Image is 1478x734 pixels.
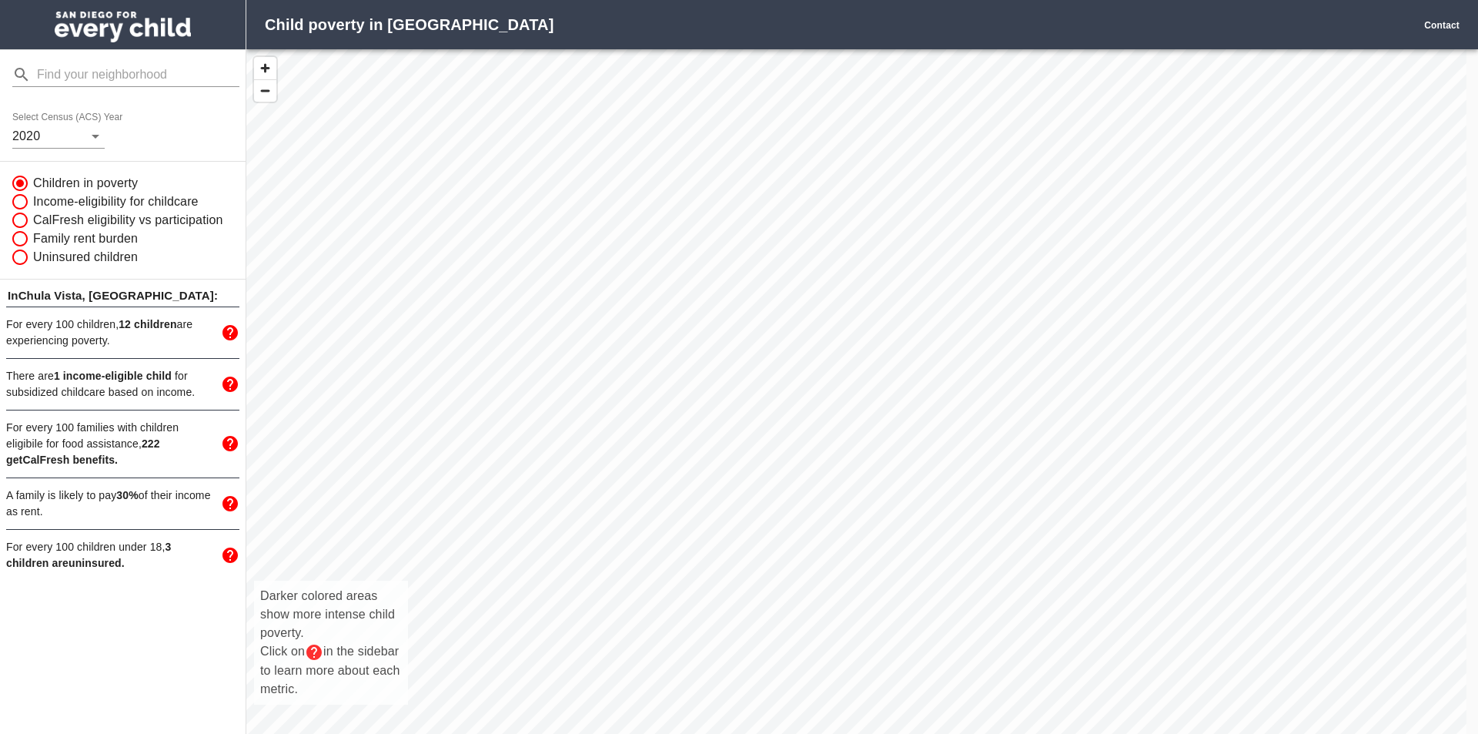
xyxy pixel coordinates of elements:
[116,489,138,501] strong: 30 %
[6,370,195,398] span: There are for subsidized childcare based on income.
[37,62,239,87] input: Find your neighborhood
[6,359,239,410] div: There are1 income-eligible child for subsidized childcare based on income.
[6,437,160,466] span: 222 get
[6,541,171,569] strong: uninsured.
[6,318,192,347] span: For every 100 children, are experiencing poverty.
[6,541,171,569] span: For every 100 children under 18,
[33,230,138,248] span: Family rent burden
[6,286,239,307] p: In Chula Vista , [GEOGRAPHIC_DATA]:
[33,248,138,266] span: Uninsured children
[6,541,171,569] span: 3 children are
[12,124,105,149] div: 2020
[254,79,276,102] button: Zoom Out
[54,370,172,382] span: 1 income-eligible child
[6,530,239,581] div: For every 100 children under 18,3 children areuninsured.
[265,16,553,33] strong: Child poverty in [GEOGRAPHIC_DATA]
[6,478,239,529] div: A family is likely to pay30%of their income as rent.
[55,12,191,42] img: San Diego for Every Child logo
[6,437,160,466] strong: CalFresh benefits.
[33,193,199,211] span: Income-eligibility for childcare
[33,174,138,193] span: Children in poverty
[6,307,239,358] div: For every 100 children,12 childrenare experiencing poverty.
[254,57,276,79] button: Zoom In
[6,489,211,518] span: A family is likely to pay of their income as rent.
[12,113,128,122] label: Select Census (ACS) Year
[1424,20,1460,31] a: Contact
[33,211,223,230] span: CalFresh eligibility vs participation
[260,587,402,699] p: Darker colored areas show more intense child poverty. Click on in the sidebar to learn more about...
[6,421,179,466] span: For every 100 families with children eligibile for food assistance,
[6,411,239,478] div: For every 100 families with children eligibile for food assistance,222 getCalFresh benefits.
[119,318,176,330] span: 12 children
